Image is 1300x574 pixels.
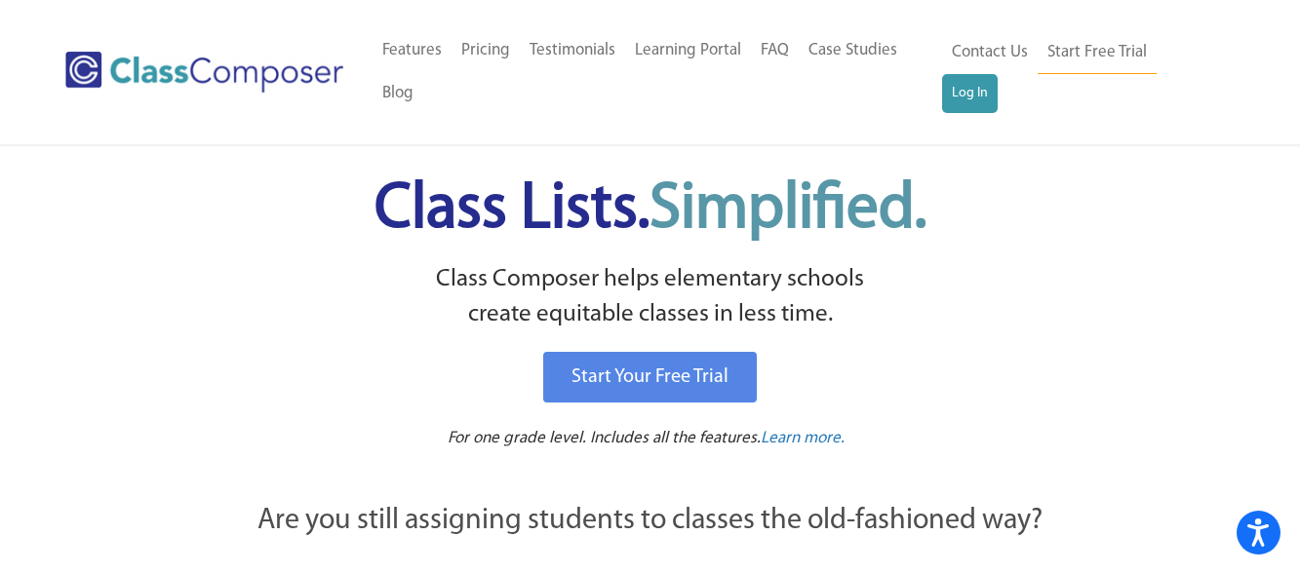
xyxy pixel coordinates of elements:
[520,29,625,72] a: Testimonials
[452,29,520,72] a: Pricing
[374,178,926,242] span: Class Lists.
[373,72,423,115] a: Blog
[65,52,343,93] img: Class Composer
[373,29,452,72] a: Features
[942,31,1038,74] a: Contact Us
[761,430,845,446] span: Learn more.
[153,500,1148,543] p: Are you still assigning students to classes the old-fashioned way?
[799,29,907,72] a: Case Studies
[761,427,845,451] a: Learn more.
[373,29,943,115] nav: Header Menu
[625,29,751,72] a: Learning Portal
[150,262,1151,333] p: Class Composer helps elementary schools create equitable classes in less time.
[650,178,926,242] span: Simplified.
[543,352,757,402] a: Start Your Free Trial
[448,430,761,446] span: For one grade level. Includes all the features.
[751,29,799,72] a: FAQ
[571,367,729,387] span: Start Your Free Trial
[942,31,1220,113] nav: Header Menu
[1038,31,1157,75] a: Start Free Trial
[942,74,998,113] a: Log In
